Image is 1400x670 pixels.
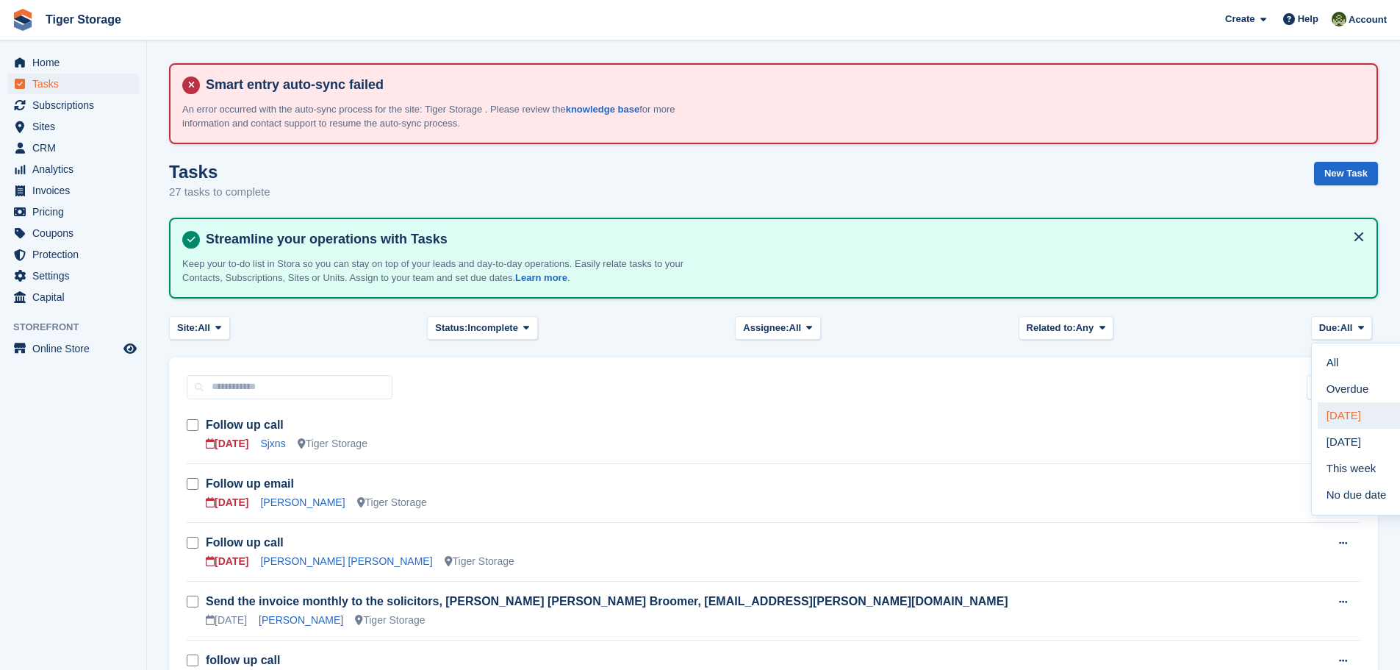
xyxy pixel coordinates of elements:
[7,265,139,286] a: menu
[32,202,121,222] span: Pricing
[7,95,139,115] a: menu
[7,159,139,179] a: menu
[200,76,1365,93] h4: Smart entry auto-sync failed
[206,595,1008,607] a: Send the invoice monthly to the solicitors, [PERSON_NAME] [PERSON_NAME] Broomer, [EMAIL_ADDRESS][...
[32,338,121,359] span: Online Store
[357,495,427,510] div: Tiger Storage
[32,52,121,73] span: Home
[32,180,121,201] span: Invoices
[198,321,210,335] span: All
[467,321,518,335] span: Incomplete
[7,180,139,201] a: menu
[1076,321,1094,335] span: Any
[206,436,248,452] div: [DATE]
[7,338,139,359] a: menu
[1340,321,1353,335] span: All
[32,159,121,179] span: Analytics
[1019,316,1113,341] button: Related to: Any
[1349,13,1387,27] span: Account
[1311,316,1372,341] button: Due: All
[182,257,697,285] p: Keep your to-do list in Stora so you can stay on top of your leads and day-to-day operations. Eas...
[206,554,248,569] div: [DATE]
[1319,321,1340,335] span: Due:
[169,184,270,201] p: 27 tasks to complete
[40,7,127,32] a: Tiger Storage
[206,495,248,510] div: [DATE]
[177,321,198,335] span: Site:
[13,320,146,335] span: Storefront
[355,613,425,628] div: Tiger Storage
[32,244,121,265] span: Protection
[1332,12,1346,26] img: Matthew Ellwood
[1298,12,1318,26] span: Help
[206,654,280,666] a: follow up call
[7,74,139,94] a: menu
[259,614,343,626] a: [PERSON_NAME]
[1027,321,1076,335] span: Related to:
[206,477,294,490] a: Follow up email
[789,321,802,335] span: All
[7,223,139,243] a: menu
[1225,12,1254,26] span: Create
[32,287,121,307] span: Capital
[260,555,432,567] a: [PERSON_NAME] [PERSON_NAME]
[260,438,285,449] a: Sjxns
[515,272,567,283] a: Learn more
[7,202,139,222] a: menu
[32,138,121,158] span: CRM
[1314,162,1378,186] a: New Task
[7,116,139,137] a: menu
[32,74,121,94] span: Tasks
[298,436,367,452] div: Tiger Storage
[32,116,121,137] span: Sites
[169,316,230,341] button: Site: All
[7,138,139,158] a: menu
[7,244,139,265] a: menu
[7,52,139,73] a: menu
[12,9,34,31] img: stora-icon-8386f47178a22dfd0bd8f6a31ec36ba5ce8667c1dd55bd0f319d3a0aa187defe.svg
[566,104,639,115] a: knowledge base
[32,95,121,115] span: Subscriptions
[743,321,789,335] span: Assignee:
[200,231,1365,248] h4: Streamline your operations with Tasks
[182,102,697,131] p: An error occurred with the auto-sync process for the site: Tiger Storage . Please review the for ...
[7,287,139,307] a: menu
[735,316,821,341] button: Assignee: All
[427,316,537,341] button: Status: Incomplete
[32,223,121,243] span: Coupons
[260,496,345,508] a: [PERSON_NAME]
[435,321,467,335] span: Status:
[169,162,270,182] h1: Tasks
[206,536,284,549] a: Follow up call
[445,554,514,569] div: Tiger Storage
[206,613,247,628] div: [DATE]
[121,340,139,357] a: Preview store
[206,418,284,431] a: Follow up call
[32,265,121,286] span: Settings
